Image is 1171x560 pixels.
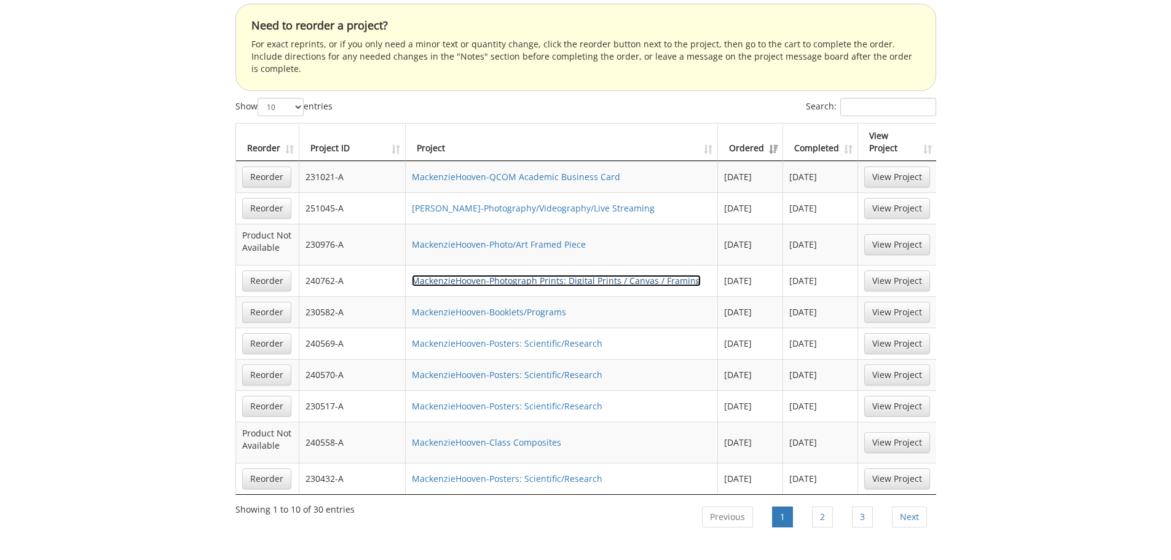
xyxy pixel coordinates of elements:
[299,422,406,463] td: 240558-A
[718,359,783,390] td: [DATE]
[242,365,291,385] a: Reorder
[251,38,920,75] p: For exact reprints, or if you only need a minor text or quantity change, click the reorder button...
[858,124,936,161] th: View Project: activate to sort column ascending
[251,20,920,32] h4: Need to reorder a project?
[242,468,291,489] a: Reorder
[718,296,783,328] td: [DATE]
[864,198,930,219] a: View Project
[258,98,304,116] select: Showentries
[299,359,406,390] td: 240570-A
[783,390,858,422] td: [DATE]
[783,161,858,192] td: [DATE]
[864,396,930,417] a: View Project
[718,265,783,296] td: [DATE]
[718,463,783,494] td: [DATE]
[806,98,936,116] label: Search:
[242,167,291,187] a: Reorder
[892,507,927,527] a: Next
[864,333,930,354] a: View Project
[718,328,783,359] td: [DATE]
[772,507,793,527] a: 1
[412,473,602,484] a: MackenzieHooven-Posters: Scientific/Research
[242,302,291,323] a: Reorder
[840,98,936,116] input: Search:
[718,422,783,463] td: [DATE]
[783,265,858,296] td: [DATE]
[412,171,620,183] a: MackenzieHooven-QCOM Academic Business Card
[718,390,783,422] td: [DATE]
[412,369,602,381] a: MackenzieHooven-Posters: Scientific/Research
[852,507,873,527] a: 3
[242,270,291,291] a: Reorder
[242,427,293,452] p: Product Not Available
[783,463,858,494] td: [DATE]
[864,468,930,489] a: View Project
[718,124,783,161] th: Ordered: activate to sort column ascending
[864,302,930,323] a: View Project
[702,507,753,527] a: Previous
[864,234,930,255] a: View Project
[299,224,406,265] td: 230976-A
[864,270,930,291] a: View Project
[235,499,355,516] div: Showing 1 to 10 of 30 entries
[718,161,783,192] td: [DATE]
[242,396,291,417] a: Reorder
[783,124,858,161] th: Completed: activate to sort column ascending
[783,359,858,390] td: [DATE]
[299,463,406,494] td: 230432-A
[783,422,858,463] td: [DATE]
[412,306,566,318] a: MackenzieHooven-Booklets/Programs
[783,192,858,224] td: [DATE]
[412,202,655,214] a: [PERSON_NAME]-Photography/Videography/Live Streaming
[242,229,293,254] p: Product Not Available
[299,265,406,296] td: 240762-A
[235,98,333,116] label: Show entries
[864,167,930,187] a: View Project
[236,124,299,161] th: Reorder: activate to sort column ascending
[406,124,719,161] th: Project: activate to sort column ascending
[718,224,783,265] td: [DATE]
[242,198,291,219] a: Reorder
[412,436,561,448] a: MackenzieHooven-Class Composites
[299,328,406,359] td: 240569-A
[242,333,291,354] a: Reorder
[299,296,406,328] td: 230582-A
[412,239,586,250] a: MackenzieHooven-Photo/Art Framed Piece
[783,224,858,265] td: [DATE]
[812,507,833,527] a: 2
[299,124,406,161] th: Project ID: activate to sort column ascending
[412,275,701,286] a: MackenzieHooven-Photograph Prints: Digital Prints / Canvas / Framing
[783,328,858,359] td: [DATE]
[412,400,602,412] a: MackenzieHooven-Posters: Scientific/Research
[864,432,930,453] a: View Project
[864,365,930,385] a: View Project
[299,161,406,192] td: 231021-A
[412,337,602,349] a: MackenzieHooven-Posters: Scientific/Research
[718,192,783,224] td: [DATE]
[783,296,858,328] td: [DATE]
[299,390,406,422] td: 230517-A
[299,192,406,224] td: 251045-A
